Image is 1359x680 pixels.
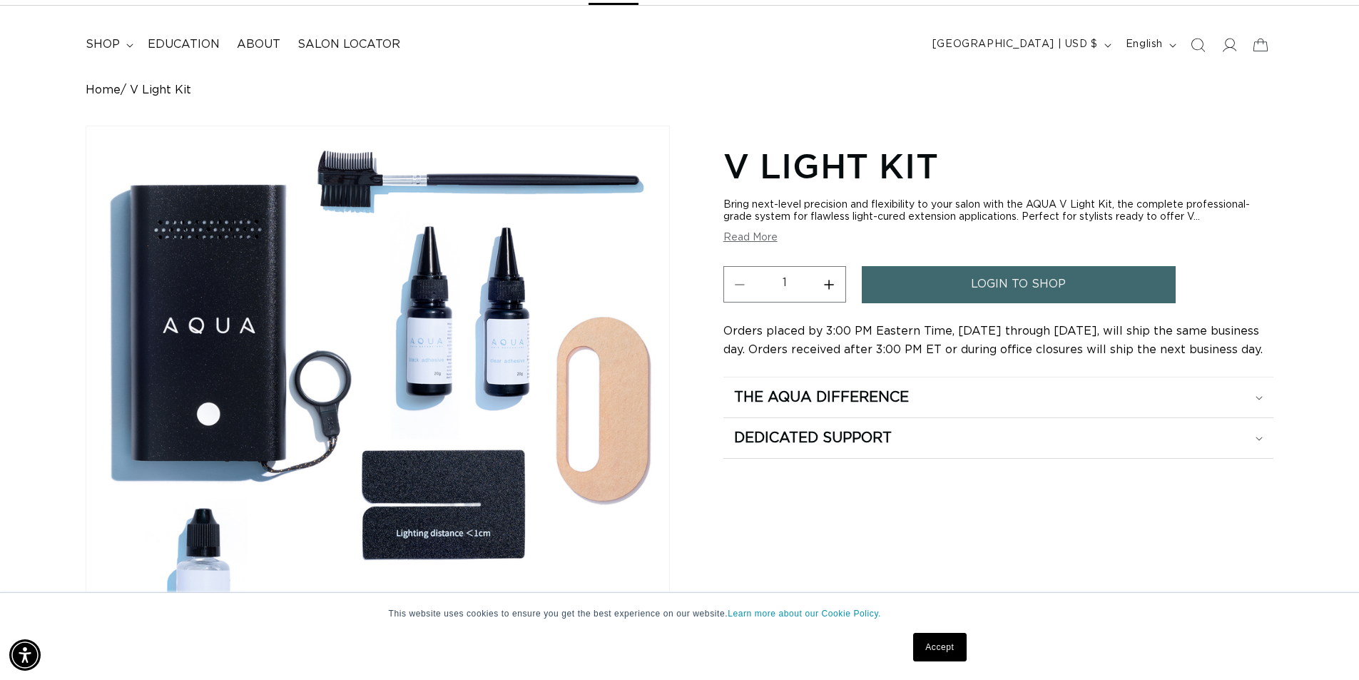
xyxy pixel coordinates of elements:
a: Learn more about our Cookie Policy. [728,609,881,619]
summary: Dedicated Support [723,418,1273,458]
div: Bring next-level precision and flexibility to your salon with the AQUA V Light Kit, the complete ... [723,199,1273,223]
span: login to shop [971,266,1066,303]
a: Education [139,29,228,61]
span: V Light Kit [130,83,191,97]
span: About [237,37,280,52]
h1: V Light Kit [723,143,1273,188]
summary: shop [77,29,139,61]
a: login to shop [862,266,1176,303]
span: [GEOGRAPHIC_DATA] | USD $ [932,37,1098,52]
summary: Search [1182,29,1213,61]
button: Read More [723,232,778,244]
h2: The Aqua Difference [734,388,909,407]
summary: The Aqua Difference [723,377,1273,417]
button: English [1117,31,1182,59]
a: Home [86,83,121,97]
a: Salon Locator [289,29,409,61]
div: Accessibility Menu [9,639,41,671]
span: Education [148,37,220,52]
span: shop [86,37,120,52]
span: Salon Locator [297,37,400,52]
span: Orders placed by 3:00 PM Eastern Time, [DATE] through [DATE], will ship the same business day. Or... [723,325,1263,355]
p: This website uses cookies to ensure you get the best experience on our website. [389,607,971,620]
nav: breadcrumbs [86,83,1273,97]
button: [GEOGRAPHIC_DATA] | USD $ [924,31,1117,59]
a: Accept [913,633,966,661]
h2: Dedicated Support [734,429,892,447]
a: About [228,29,289,61]
span: English [1126,37,1163,52]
